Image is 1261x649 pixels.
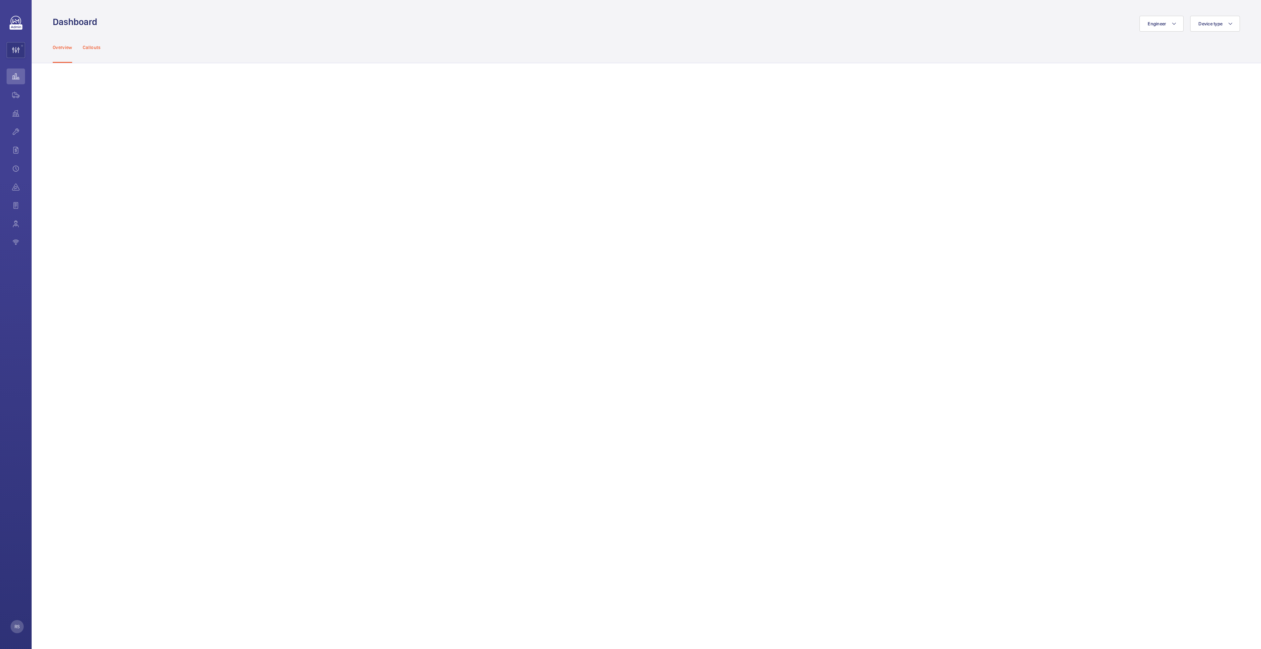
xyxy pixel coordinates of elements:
[1139,16,1184,32] button: Engineer
[1148,21,1166,26] span: Engineer
[14,623,20,630] p: RS
[1190,16,1240,32] button: Device type
[83,44,101,51] p: Callouts
[53,44,72,51] p: Overview
[53,16,101,28] h1: Dashboard
[1198,21,1222,26] span: Device type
